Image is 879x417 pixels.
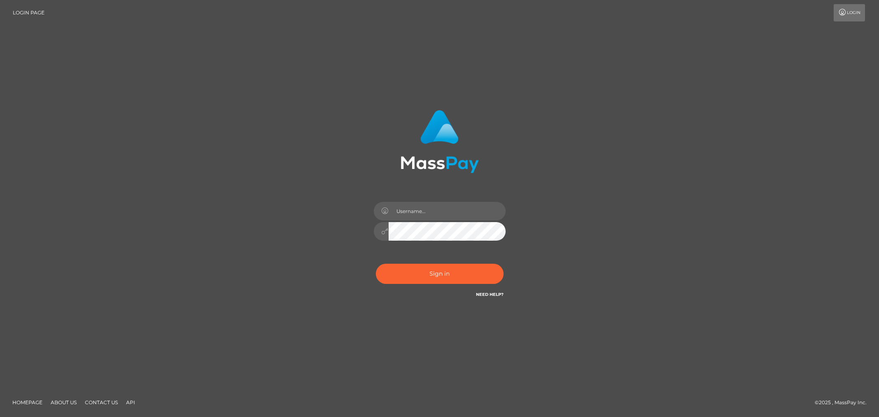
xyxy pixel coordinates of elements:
a: Login Page [13,4,45,21]
div: © 2025 , MassPay Inc. [815,398,873,407]
a: Login [834,4,865,21]
button: Sign in [376,264,504,284]
a: Need Help? [476,292,504,297]
input: Username... [389,202,506,220]
a: Contact Us [82,396,121,409]
a: Homepage [9,396,46,409]
img: MassPay Login [401,110,479,173]
a: About Us [47,396,80,409]
a: API [123,396,138,409]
